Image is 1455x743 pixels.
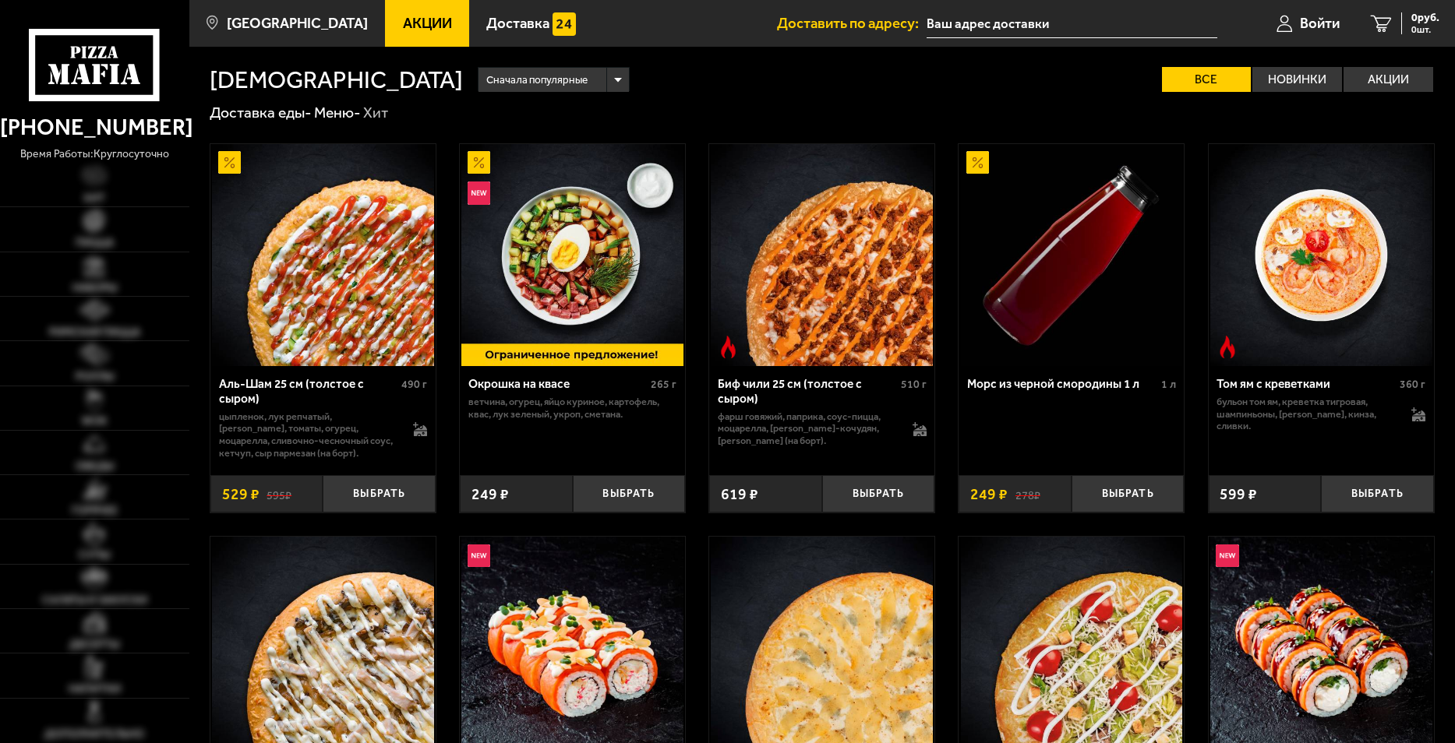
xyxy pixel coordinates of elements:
label: Новинки [1252,67,1342,92]
img: 15daf4d41897b9f0e9f617042186c801.svg [553,12,575,35]
span: Обеды [76,461,114,472]
span: Акции [403,16,452,31]
img: Биф чили 25 см (толстое с сыром) [711,144,933,366]
span: 360 г [1400,378,1425,391]
span: 249 ₽ [471,487,509,502]
span: Пицца [76,238,114,248]
p: ветчина, огурец, яйцо куриное, картофель, квас, лук зеленый, укроп, сметана. [468,396,677,420]
span: [GEOGRAPHIC_DATA] [227,16,368,31]
span: Десерты [69,639,119,650]
span: Доставить по адресу: [777,16,927,31]
span: Хит [83,193,105,204]
span: Наборы [72,283,117,294]
button: Выбрать [323,475,436,512]
div: Биф чили 25 см (толстое с сыром) [718,377,897,406]
img: Акционный [966,151,989,174]
img: Острое блюдо [1216,336,1238,358]
img: Новинка [468,544,490,567]
span: Доставка [486,16,549,31]
a: АкционныйМорс из черной смородины 1 л [959,144,1184,366]
button: Выбрать [1321,475,1434,512]
img: Окрошка на квасе [461,144,683,366]
span: 0 руб. [1411,12,1439,23]
span: 249 ₽ [970,487,1008,502]
div: Том ям с креветками [1217,377,1396,392]
span: Напитки [69,684,121,695]
span: 619 ₽ [721,487,758,502]
button: Выбрать [1072,475,1185,512]
h1: [DEMOGRAPHIC_DATA] [210,68,463,92]
div: Морс из черной смородины 1 л [967,377,1157,392]
img: Новинка [1216,544,1238,567]
img: Новинка [468,181,490,204]
a: Острое блюдоТом ям с креветками [1209,144,1434,366]
img: Акционный [468,151,490,174]
p: бульон том ям, креветка тигровая, шампиньоны, [PERSON_NAME], кинза, сливки. [1217,396,1396,432]
span: Дополнительно [44,729,144,740]
p: цыпленок, лук репчатый, [PERSON_NAME], томаты, огурец, моцарелла, сливочно-чесночный соус, кетчуп... [219,410,398,459]
div: Хит [363,103,388,122]
img: Острое блюдо [717,336,740,358]
span: Римская пицца [49,327,140,338]
span: Войти [1300,16,1340,31]
label: Все [1162,67,1252,92]
img: Акционный [218,151,241,174]
button: Выбрать [573,475,686,512]
span: 599 ₽ [1220,487,1257,502]
span: Горячее [72,505,118,516]
a: Меню- [314,104,361,121]
button: Выбрать [822,475,935,512]
img: Аль-Шам 25 см (толстое с сыром) [212,144,434,366]
a: АкционныйАль-Шам 25 см (толстое с сыром) [210,144,436,366]
span: Супы [79,550,110,561]
span: 510 г [901,378,927,391]
span: 529 ₽ [222,487,260,502]
s: 278 ₽ [1015,487,1040,502]
span: WOK [82,416,108,427]
a: Доставка еды- [210,104,312,121]
s: 595 ₽ [267,487,291,502]
span: 0 шт. [1411,25,1439,34]
img: Морс из черной смородины 1 л [961,144,1183,366]
span: Роллы [76,371,114,382]
span: Салаты и закуски [42,595,147,606]
p: фарш говяжий, паприка, соус-пицца, моцарелла, [PERSON_NAME]-кочудян, [PERSON_NAME] (на борт). [718,410,897,447]
a: АкционныйНовинкаОкрошка на квасе [460,144,685,366]
span: 490 г [401,378,427,391]
label: Акции [1344,67,1433,92]
img: Том ям с креветками [1210,144,1432,366]
div: Окрошка на квасе [468,377,648,392]
span: 265 г [651,378,676,391]
a: Острое блюдоБиф чили 25 см (толстое с сыром) [709,144,934,366]
span: 1 л [1161,378,1176,391]
input: Ваш адрес доставки [927,9,1217,38]
span: Сначала популярные [486,65,588,94]
div: Аль-Шам 25 см (толстое с сыром) [219,377,398,406]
